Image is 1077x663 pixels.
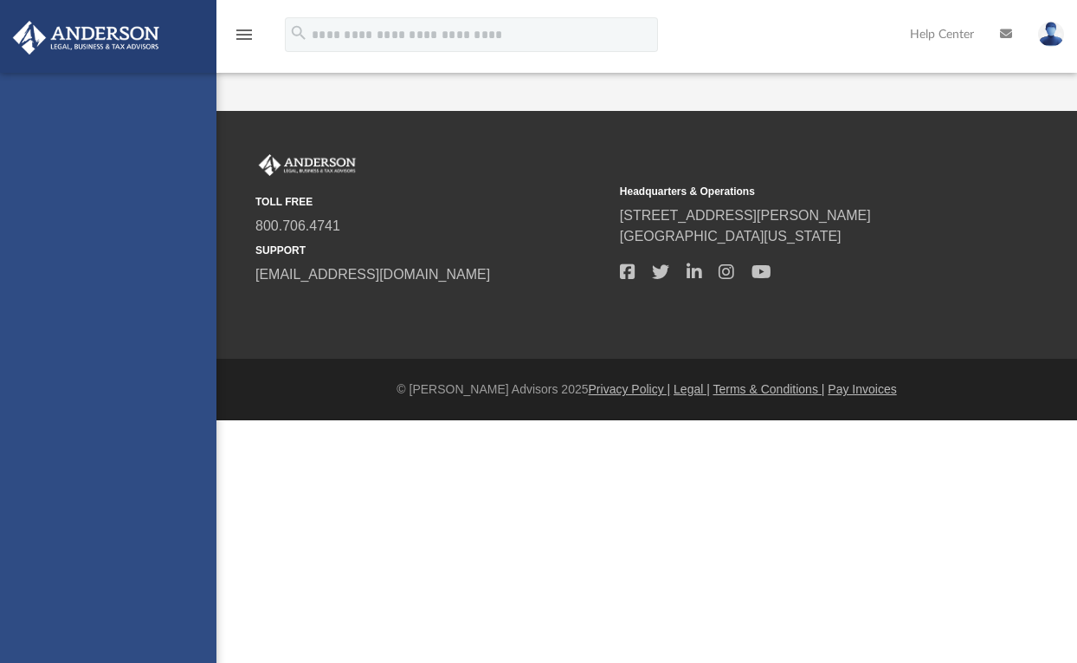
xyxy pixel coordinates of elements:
[713,382,825,396] a: Terms & Conditions |
[234,33,255,45] a: menu
[8,21,164,55] img: Anderson Advisors Platinum Portal
[674,382,710,396] a: Legal |
[234,24,255,45] i: menu
[828,382,896,396] a: Pay Invoices
[255,154,359,177] img: Anderson Advisors Platinum Portal
[255,218,340,233] a: 800.706.4741
[255,243,608,258] small: SUPPORT
[255,194,608,210] small: TOLL FREE
[255,267,490,282] a: [EMAIL_ADDRESS][DOMAIN_NAME]
[216,380,1077,399] div: © [PERSON_NAME] Advisors 2025
[289,23,308,42] i: search
[1038,22,1064,47] img: User Pic
[620,208,871,223] a: [STREET_ADDRESS][PERSON_NAME]
[620,229,842,244] a: [GEOGRAPHIC_DATA][US_STATE]
[620,184,972,199] small: Headquarters & Operations
[589,382,671,396] a: Privacy Policy |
